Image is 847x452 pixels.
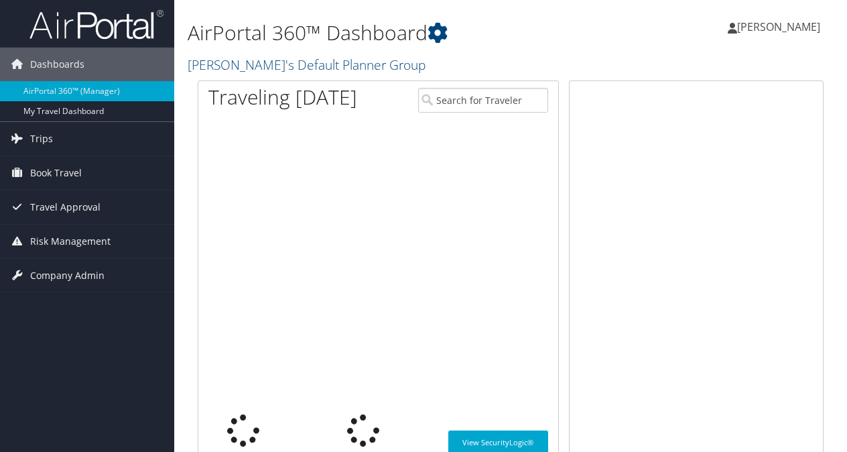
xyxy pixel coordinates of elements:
[30,156,82,190] span: Book Travel
[30,48,84,81] span: Dashboards
[208,83,357,111] h1: Traveling [DATE]
[30,259,105,292] span: Company Admin
[30,225,111,258] span: Risk Management
[728,7,834,47] a: [PERSON_NAME]
[188,56,429,74] a: [PERSON_NAME]'s Default Planner Group
[188,19,618,47] h1: AirPortal 360™ Dashboard
[29,9,164,40] img: airportal-logo.png
[737,19,820,34] span: [PERSON_NAME]
[30,190,101,224] span: Travel Approval
[30,122,53,156] span: Trips
[418,88,548,113] input: Search for Traveler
